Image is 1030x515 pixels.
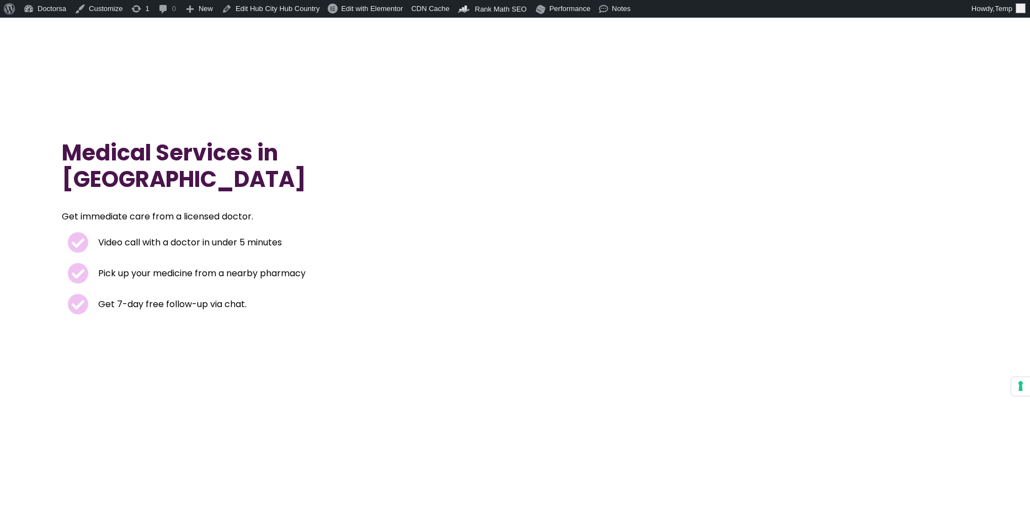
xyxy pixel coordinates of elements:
[1011,377,1030,396] button: Your consent preferences for tracking technologies
[62,140,447,192] h1: Medical Services in [GEOGRAPHIC_DATA]
[95,235,282,250] span: Video call with a doctor in under 5 minutes
[341,4,403,13] span: Edit with Elementor
[475,5,527,13] span: Rank Math SEO
[67,396,167,479] iframe: Customer reviews powered by Trustpilot
[62,209,420,224] p: Get immediate care from a licensed doctor.
[95,297,247,312] span: Get 7-day free follow-up via chat.
[95,266,306,281] span: Pick up your medicine from a nearby pharmacy
[995,4,1012,13] span: Temp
